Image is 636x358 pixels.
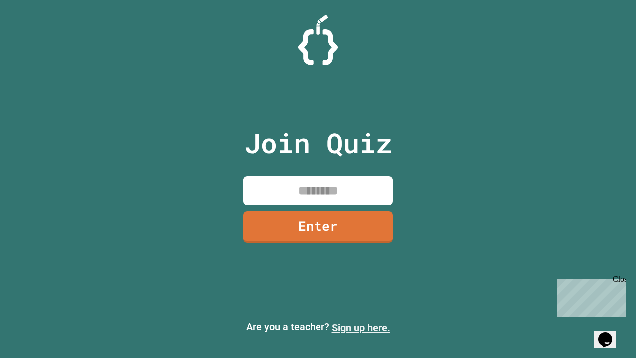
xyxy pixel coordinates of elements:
div: Chat with us now!Close [4,4,69,63]
a: Enter [243,211,393,243]
p: Are you a teacher? [8,319,628,335]
img: Logo.svg [298,15,338,65]
p: Join Quiz [244,122,392,164]
iframe: chat widget [554,275,626,317]
a: Sign up here. [332,322,390,334]
iframe: chat widget [594,318,626,348]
